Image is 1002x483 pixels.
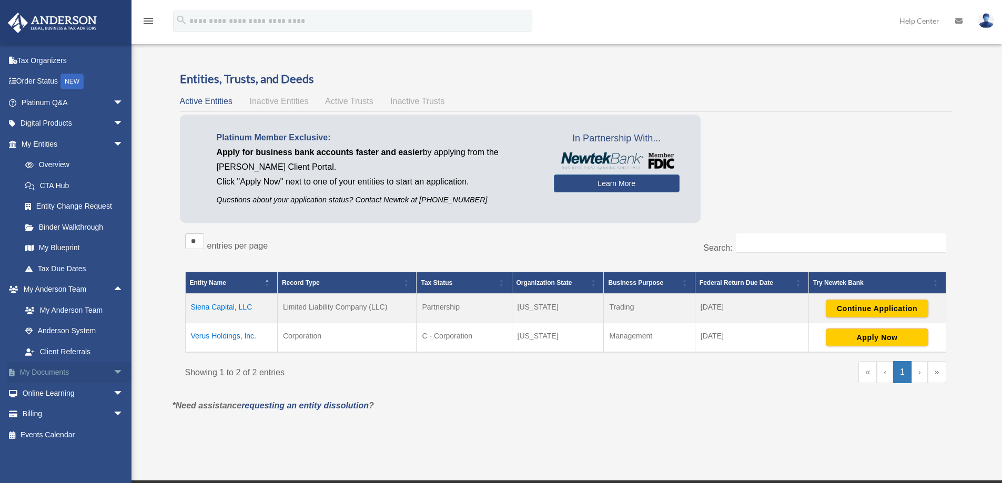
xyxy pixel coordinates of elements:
button: Apply Now [826,328,928,346]
span: Organization State [517,279,572,286]
a: Anderson System [15,321,139,342]
td: Limited Liability Company (LLC) [277,294,416,323]
span: Tax Status [421,279,452,286]
th: Record Type: Activate to sort [277,272,416,294]
em: *Need assistance ? [173,401,374,410]
span: arrow_drop_down [113,92,134,114]
th: Business Purpose: Activate to sort [604,272,695,294]
th: Organization State: Activate to sort [512,272,604,294]
img: User Pic [978,13,994,28]
span: Entity Name [190,279,226,286]
a: Online Learningarrow_drop_down [7,383,139,404]
td: C - Corporation [417,323,512,353]
td: Management [604,323,695,353]
th: Entity Name: Activate to invert sorting [185,272,277,294]
span: Record Type [282,279,320,286]
a: requesting an entity dissolution [241,401,369,410]
a: My Entitiesarrow_drop_down [7,133,134,155]
a: Overview [15,155,129,176]
td: [DATE] [695,294,808,323]
th: Federal Return Due Date: Activate to sort [695,272,808,294]
span: Inactive Trusts [390,97,444,106]
img: Anderson Advisors Platinum Portal [5,13,100,33]
span: In Partnership With... [554,130,680,147]
a: CTA Hub [15,175,134,196]
a: Client Referrals [15,341,139,362]
a: Digital Productsarrow_drop_down [7,113,139,134]
span: arrow_drop_down [113,113,134,135]
span: Federal Return Due Date [700,279,773,286]
a: Next [912,361,928,383]
button: Continue Application [826,300,928,317]
a: Binder Walkthrough [15,217,134,238]
a: Tax Due Dates [15,258,134,279]
td: Siena Capital, LLC [185,294,277,323]
span: Apply for business bank accounts faster and easier [217,148,423,157]
span: Active Entities [180,97,232,106]
p: Questions about your application status? Contact Newtek at [PHONE_NUMBER] [217,193,538,207]
i: search [176,14,187,26]
span: arrow_drop_down [113,133,134,155]
div: Showing 1 to 2 of 2 entries [185,361,558,380]
p: Platinum Member Exclusive: [217,130,538,145]
a: My Blueprint [15,238,134,259]
td: [US_STATE] [512,323,604,353]
a: Order StatusNEW [7,71,139,93]
p: Click "Apply Now" next to one of your entities to start an application. [217,174,538,189]
td: [US_STATE] [512,294,604,323]
th: Try Newtek Bank : Activate to sort [808,272,946,294]
a: Billingarrow_drop_down [7,404,139,425]
a: My Documentsarrow_drop_down [7,362,139,383]
div: Try Newtek Bank [813,276,930,289]
a: Last [928,361,946,383]
a: Tax Organizers [7,50,139,71]
span: Active Trusts [325,97,373,106]
span: arrow_drop_down [113,383,134,404]
img: NewtekBankLogoSM.png [559,152,674,169]
span: Inactive Entities [249,97,308,106]
p: by applying from the [PERSON_NAME] Client Portal. [217,145,538,174]
span: arrow_drop_down [113,404,134,425]
a: Previous [877,361,893,383]
a: Events Calendar [7,424,139,445]
a: Learn More [554,174,680,192]
span: arrow_drop_up [113,279,134,301]
i: menu [142,15,155,27]
a: Entity Change Request [15,196,134,217]
td: [DATE] [695,323,808,353]
a: My Anderson Teamarrow_drop_up [7,279,139,300]
a: My Anderson Team [15,300,139,321]
span: Business Purpose [608,279,663,286]
td: Verus Holdings, Inc. [185,323,277,353]
a: Platinum Q&Aarrow_drop_down [7,92,139,113]
span: arrow_drop_down [113,362,134,384]
label: Search: [703,243,732,252]
div: NEW [60,74,84,89]
label: entries per page [207,241,268,250]
h3: Entities, Trusts, and Deeds [180,71,952,87]
th: Tax Status: Activate to sort [417,272,512,294]
a: 1 [893,361,912,383]
td: Partnership [417,294,512,323]
a: menu [142,18,155,27]
td: Corporation [277,323,416,353]
td: Trading [604,294,695,323]
a: First [858,361,877,383]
